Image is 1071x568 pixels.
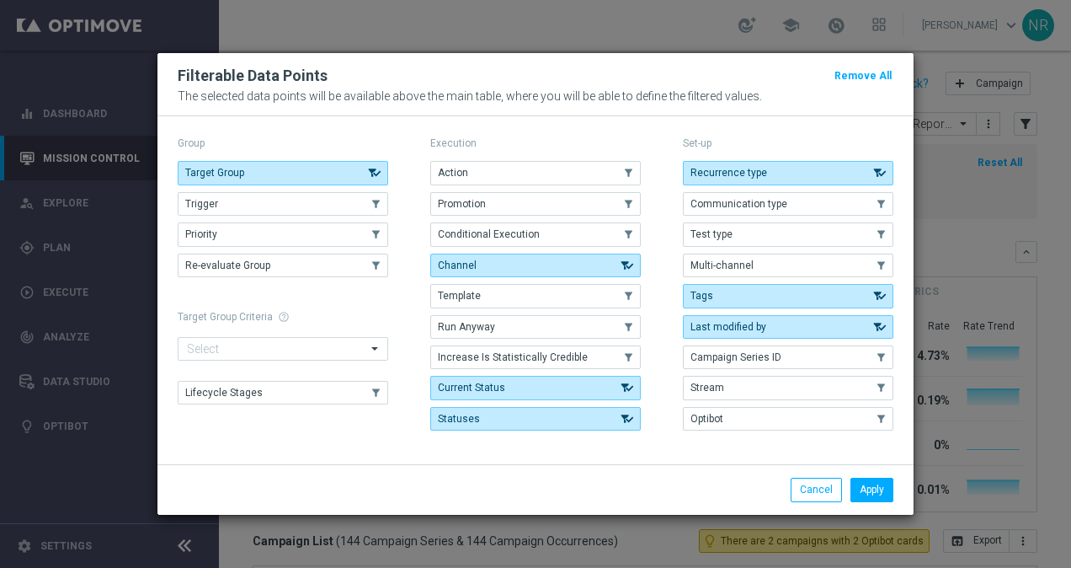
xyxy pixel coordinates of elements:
[430,315,641,339] button: Run Anyway
[178,161,388,185] button: Target Group
[430,376,641,399] button: Current Status
[178,311,388,323] h1: Target Group Criteria
[683,315,893,339] button: Last modified by
[833,67,893,85] button: Remove All
[178,381,388,405] button: Lifecycle Stages
[178,89,893,103] p: The selected data points will be available above the main table, where you will be able to define...
[430,222,641,246] button: Conditional Execution
[438,290,481,302] span: Template
[278,311,290,323] span: help_outline
[430,407,641,431] button: Statuses
[683,407,893,431] button: Optibot
[438,382,505,394] span: Current Status
[438,228,540,240] span: Conditional Execution
[438,413,480,425] span: Statuses
[683,222,893,246] button: Test type
[690,382,724,394] span: Stream
[178,66,328,86] h2: Filterable Data Points
[185,167,244,179] span: Target Group
[185,260,270,271] span: Re-evaluate Group
[430,254,641,277] button: Channel
[683,254,893,277] button: Multi-channel
[690,198,787,210] span: Communication type
[690,351,781,363] span: Campaign Series ID
[690,321,766,333] span: Last modified by
[438,167,468,179] span: Action
[430,137,641,150] p: Execution
[178,137,388,150] p: Group
[690,167,767,179] span: Recurrence type
[438,321,495,333] span: Run Anyway
[178,222,388,246] button: Priority
[185,228,217,240] span: Priority
[430,284,641,308] button: Template
[438,260,477,271] span: Channel
[683,284,893,308] button: Tags
[690,290,713,302] span: Tags
[850,478,893,501] button: Apply
[683,376,893,399] button: Stream
[690,228,733,240] span: Test type
[683,192,893,216] button: Communication type
[430,346,641,369] button: Increase Is Statistically Credible
[430,161,641,185] button: Action
[178,192,388,216] button: Trigger
[185,387,263,399] span: Lifecycle Stages
[690,260,754,271] span: Multi-channel
[185,198,218,210] span: Trigger
[690,413,723,425] span: Optibot
[683,137,893,150] p: Set-up
[683,161,893,185] button: Recurrence type
[438,198,486,210] span: Promotion
[683,346,893,369] button: Campaign Series ID
[438,351,588,363] span: Increase Is Statistically Credible
[178,254,388,277] button: Re-evaluate Group
[791,478,842,501] button: Cancel
[430,192,641,216] button: Promotion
